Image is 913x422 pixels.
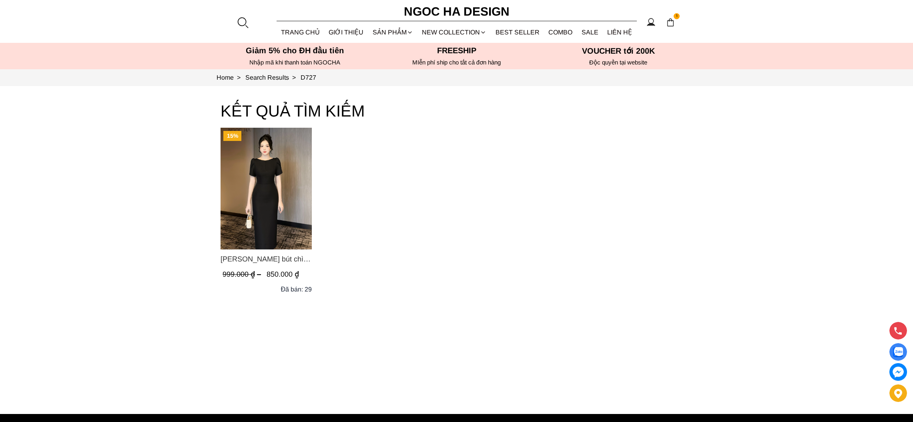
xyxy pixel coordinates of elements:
[234,74,244,81] span: >
[397,2,517,21] a: Ngoc Ha Design
[221,253,312,265] span: [PERSON_NAME] bút chì ,tay nụ hồng ,bồng đầu tay màu đen D727
[245,74,301,81] a: Link to Search Results
[544,22,577,43] a: Combo
[378,59,535,66] h6: MIễn phí ship cho tất cả đơn hàng
[289,74,299,81] span: >
[893,347,903,357] img: Display image
[540,46,697,56] h5: VOUCHER tới 200K
[277,22,325,43] a: TRANG CHỦ
[221,128,312,249] img: Alice Dress_Đầm bút chì ,tay nụ hồng ,bồng đầu tay màu đen D727
[603,22,637,43] a: LIÊN HỆ
[281,284,312,294] div: Đã bán: 29
[324,22,368,43] a: GIỚI THIỆU
[417,22,491,43] a: NEW COLLECTION
[437,46,476,55] font: Freeship
[221,253,312,265] a: Link to Alice Dress_Đầm bút chì ,tay nụ hồng ,bồng đầu tay màu đen D727
[368,22,418,43] div: SẢN PHẨM
[889,363,907,381] a: messenger
[267,270,299,278] span: 850.000 ₫
[223,270,263,278] span: 999.000 ₫
[217,74,245,81] a: Link to Home
[301,74,316,81] a: Link to D727
[666,18,675,27] img: img-CART-ICON-ksit0nf1
[577,22,603,43] a: SALE
[889,343,907,361] a: Display image
[249,59,340,66] font: Nhập mã khi thanh toán NGOCHA
[221,128,312,249] a: Product image - Alice Dress_Đầm bút chì ,tay nụ hồng ,bồng đầu tay màu đen D727
[540,59,697,66] h6: Độc quyền tại website
[491,22,544,43] a: BEST SELLER
[246,46,344,55] font: Giảm 5% cho ĐH đầu tiên
[221,98,693,124] h3: KẾT QUẢ TÌM KIẾM
[674,13,680,20] span: 1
